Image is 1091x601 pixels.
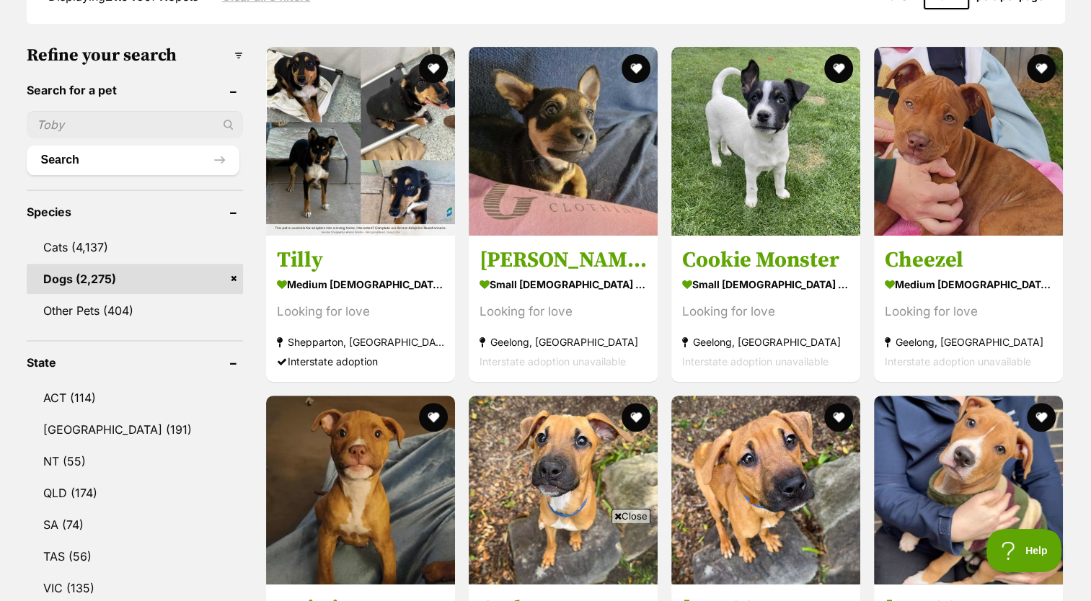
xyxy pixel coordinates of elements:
[419,403,448,432] button: favourite
[277,246,444,274] h3: Tilly
[419,54,448,83] button: favourite
[27,264,243,294] a: Dogs (2,275)
[277,352,444,371] div: Interstate adoption
[480,274,647,295] strong: small [DEMOGRAPHIC_DATA] Dog
[469,396,658,584] img: Carby - Mixed breed Dog
[885,246,1052,274] h3: Cheezel
[622,54,650,83] button: favourite
[27,146,239,174] button: Search
[480,355,626,368] span: Interstate adoption unavailable
[671,396,860,584] img: Cady - Mixed breed Dog
[27,356,243,369] header: State
[824,54,853,83] button: favourite
[27,45,243,66] h3: Refine your search
[1028,54,1056,83] button: favourite
[27,541,243,571] a: TAS (56)
[874,396,1063,584] img: Benedict - Staffordshire Bull Terrier Dog
[266,396,455,584] img: Twistie - Staffordshire Bull Terrier Dog
[611,509,650,523] span: Close
[874,47,1063,236] img: Cheezel - Staffordshire Bull Terrier Dog
[27,509,243,540] a: SA (74)
[469,47,658,236] img: Kermit - Jack Russell Terrier x Australian Kelpie Dog
[27,111,243,138] input: Toby
[266,236,455,382] a: Tilly medium [DEMOGRAPHIC_DATA] Dog Looking for love Shepparton, [GEOGRAPHIC_DATA] Interstate ado...
[874,236,1063,382] a: Cheezel medium [DEMOGRAPHIC_DATA] Dog Looking for love Geelong, [GEOGRAPHIC_DATA] Interstate adop...
[27,84,243,97] header: Search for a pet
[1028,403,1056,432] button: favourite
[27,446,243,476] a: NT (55)
[27,478,243,508] a: QLD (174)
[469,236,658,382] a: [PERSON_NAME] small [DEMOGRAPHIC_DATA] Dog Looking for love Geelong, [GEOGRAPHIC_DATA] Interstate...
[824,403,853,432] button: favourite
[480,246,647,274] h3: [PERSON_NAME]
[885,355,1031,368] span: Interstate adoption unavailable
[986,529,1062,572] iframe: Help Scout Beacon - Open
[682,302,849,321] div: Looking for love
[671,47,860,236] img: Cookie Monster - Jack Russell Terrier x Australian Kelpie Dog
[277,302,444,321] div: Looking for love
[27,205,243,218] header: Species
[682,355,829,368] span: Interstate adoption unavailable
[27,414,243,445] a: [GEOGRAPHIC_DATA] (191)
[27,232,243,262] a: Cats (4,137)
[622,403,650,432] button: favourite
[480,302,647,321] div: Looking for love
[266,47,455,236] img: Tilly - Australian Kelpie Dog
[27,383,243,413] a: ACT (114)
[682,332,849,352] strong: Geelong, [GEOGRAPHIC_DATA]
[885,332,1052,352] strong: Geelong, [GEOGRAPHIC_DATA]
[885,302,1052,321] div: Looking for love
[885,274,1052,295] strong: medium [DEMOGRAPHIC_DATA] Dog
[682,246,849,274] h3: Cookie Monster
[283,529,808,594] iframe: Advertisement
[480,332,647,352] strong: Geelong, [GEOGRAPHIC_DATA]
[277,274,444,295] strong: medium [DEMOGRAPHIC_DATA] Dog
[27,295,243,326] a: Other Pets (404)
[682,274,849,295] strong: small [DEMOGRAPHIC_DATA] Dog
[277,332,444,352] strong: Shepparton, [GEOGRAPHIC_DATA]
[671,236,860,382] a: Cookie Monster small [DEMOGRAPHIC_DATA] Dog Looking for love Geelong, [GEOGRAPHIC_DATA] Interstat...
